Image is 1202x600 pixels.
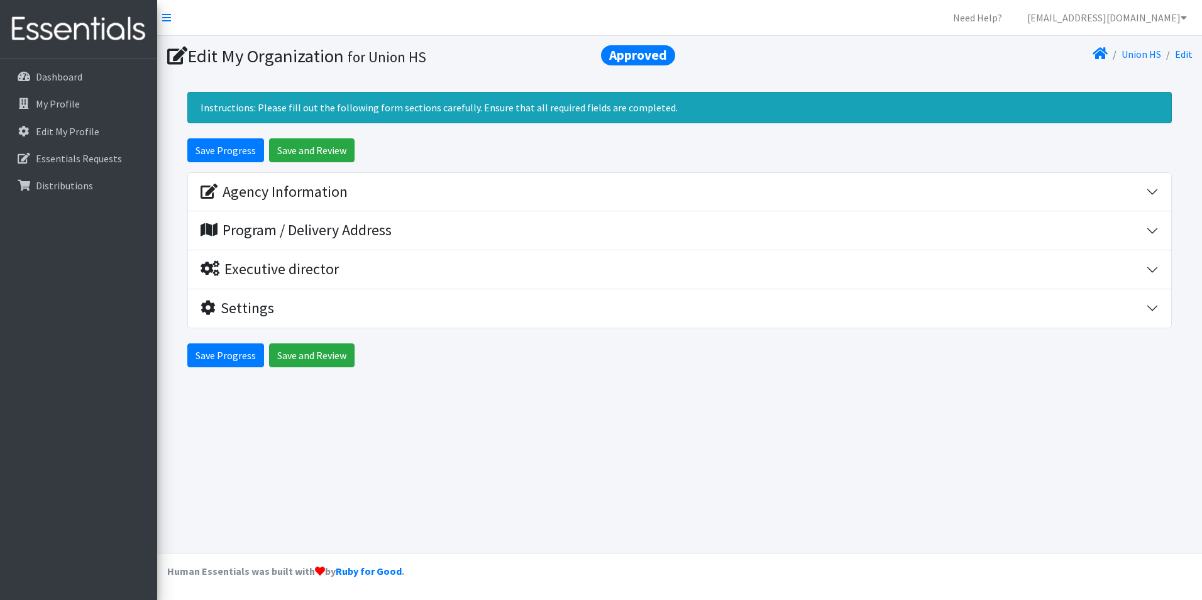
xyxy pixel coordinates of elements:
p: Edit My Profile [36,125,99,138]
p: Distributions [36,179,93,192]
p: Essentials Requests [36,152,122,165]
a: [EMAIL_ADDRESS][DOMAIN_NAME] [1017,5,1197,30]
div: Program / Delivery Address [201,221,392,240]
input: Save Progress [187,343,264,367]
div: Instructions: Please fill out the following form sections carefully. Ensure that all required fie... [187,92,1172,123]
input: Save Progress [187,138,264,162]
p: My Profile [36,97,80,110]
div: Agency Information [201,183,348,201]
small: for Union HS [348,48,426,66]
p: Dashboard [36,70,82,83]
span: Approved [601,45,675,65]
a: Edit My Profile [5,119,152,144]
input: Save and Review [269,138,355,162]
h1: Edit My Organization [167,45,675,67]
button: Executive director [188,250,1171,289]
div: Executive director [201,260,339,279]
a: Edit [1175,48,1193,60]
img: HumanEssentials [5,8,152,50]
a: Dashboard [5,64,152,89]
a: Essentials Requests [5,146,152,171]
input: Save and Review [269,343,355,367]
a: Ruby for Good [336,565,402,577]
button: Settings [188,289,1171,328]
button: Agency Information [188,173,1171,211]
a: My Profile [5,91,152,116]
strong: Human Essentials was built with by . [167,565,404,577]
div: Settings [201,299,274,318]
a: Distributions [5,173,152,198]
a: Need Help? [943,5,1012,30]
button: Program / Delivery Address [188,211,1171,250]
a: Union HS [1122,48,1161,60]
